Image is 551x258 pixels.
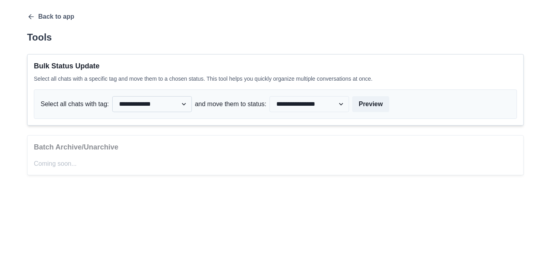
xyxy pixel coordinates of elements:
[352,96,389,112] button: Preview
[41,99,109,109] p: Select all chats with tag:
[34,142,517,153] p: Batch Archive/Unarchive
[34,159,517,169] p: Coming soon...
[27,30,524,45] p: Tools
[34,61,517,72] p: Bulk Status Update
[34,75,517,83] p: Select all chats with a specific tag and move them to a chosen status. This tool helps you quickl...
[195,99,267,109] p: and move them to status:
[27,13,74,21] button: Back to app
